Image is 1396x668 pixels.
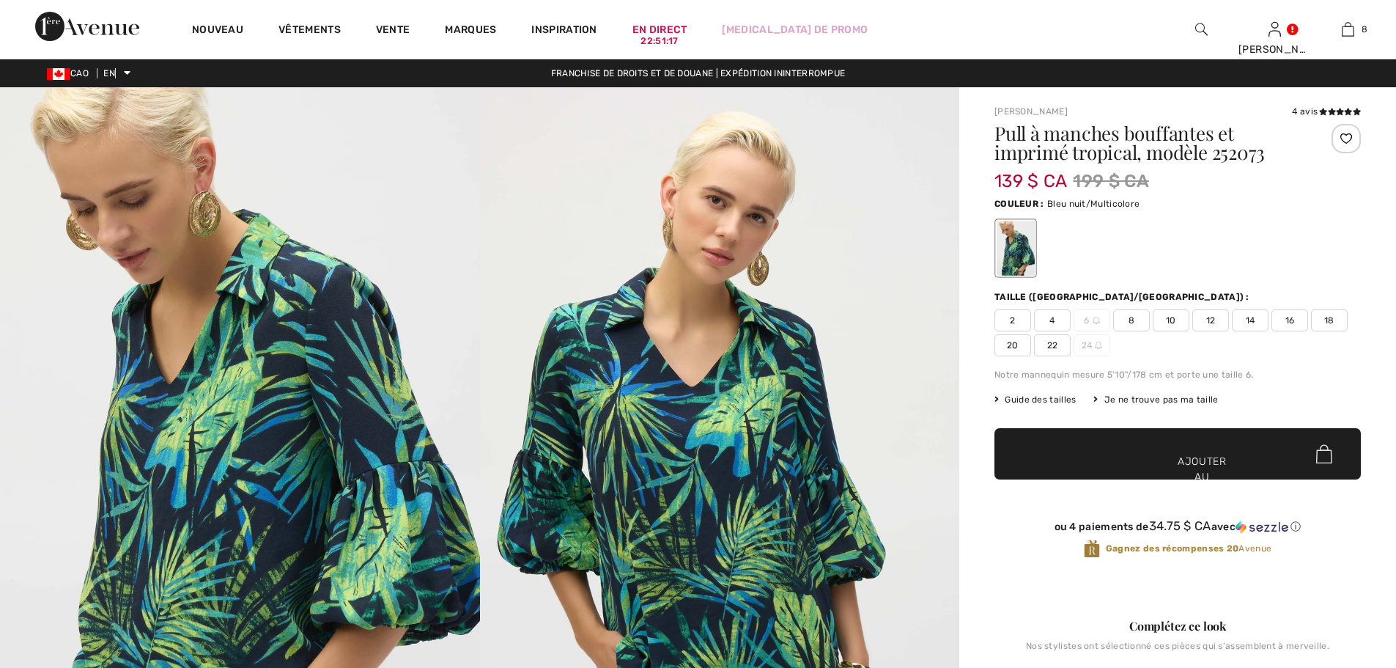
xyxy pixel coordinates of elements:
[103,68,115,78] font: EN
[722,22,868,37] a: [MEDICAL_DATA] de promo
[1093,317,1100,324] img: ring-m.svg
[994,106,1068,117] a: [PERSON_NAME]
[192,23,243,39] a: Nouveau
[1129,618,1226,634] font: Complétez ce look
[1010,315,1015,326] font: 2
[994,519,1361,534] div: ou 4 paiements de avec
[278,23,341,39] a: Vêtements
[1084,539,1100,559] img: Récompenses Avenue
[35,12,139,41] img: 1ère Avenue
[722,23,868,36] font: [MEDICAL_DATA] de promo
[278,23,341,36] font: Vêtements
[997,221,1035,276] div: Bleu nuit/Multicolore
[1342,21,1354,38] img: Mon sac
[376,23,410,36] font: Vente
[1005,394,1076,405] font: Guide des tailles
[1073,171,1148,191] font: 199 $ CA
[551,68,846,78] font: Franchise de droits et de douane | Expédition ininterrompue
[640,35,678,46] font: 22:51:17
[994,199,1044,209] font: Couleur :
[632,22,687,37] a: En direct22:51:17
[1312,21,1384,38] a: 8
[445,23,496,36] font: Marques
[1238,43,1324,56] font: [PERSON_NAME]
[1268,22,1281,36] a: Se connecter
[1084,315,1089,326] font: 6
[445,23,496,39] a: Marques
[1026,641,1329,651] font: Nos stylistes ont sélectionné ces pièces qui s'assemblent à merveille.
[994,292,1249,302] font: Taille ([GEOGRAPHIC_DATA]/[GEOGRAPHIC_DATA]) :
[994,171,1067,191] font: 139 $ CA
[994,519,1361,539] div: ou 4 paiements de34.75 $ CAavecSezzle Cliquez pour en savoir plus sur Sezzle
[1082,340,1093,350] font: 24
[1049,315,1055,326] font: 4
[531,23,597,36] font: Inspiration
[70,68,89,78] font: CAO
[1362,24,1367,34] font: 8
[632,23,687,36] font: En direct
[1047,199,1140,209] font: Bleu nuit/Multicolore
[47,68,70,80] img: Dollar canadien
[376,23,410,39] a: Vente
[1292,106,1318,117] font: 4 avis
[994,370,1253,380] font: Notre mannequin mesure 5'10"/178 cm et porte une taille 6.
[1104,394,1219,405] font: Je ne trouve pas ma taille
[1047,340,1058,350] font: 22
[1106,543,1239,554] font: Gagnez des récompenses 20
[192,23,243,36] font: Nouveau
[994,120,1265,165] font: Pull à manches bouffantes et imprimé tropical, modèle 252073
[1007,340,1019,350] font: 20
[1195,21,1208,38] img: rechercher sur le site
[1095,342,1102,349] img: ring-m.svg
[1268,21,1281,38] img: Mes informations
